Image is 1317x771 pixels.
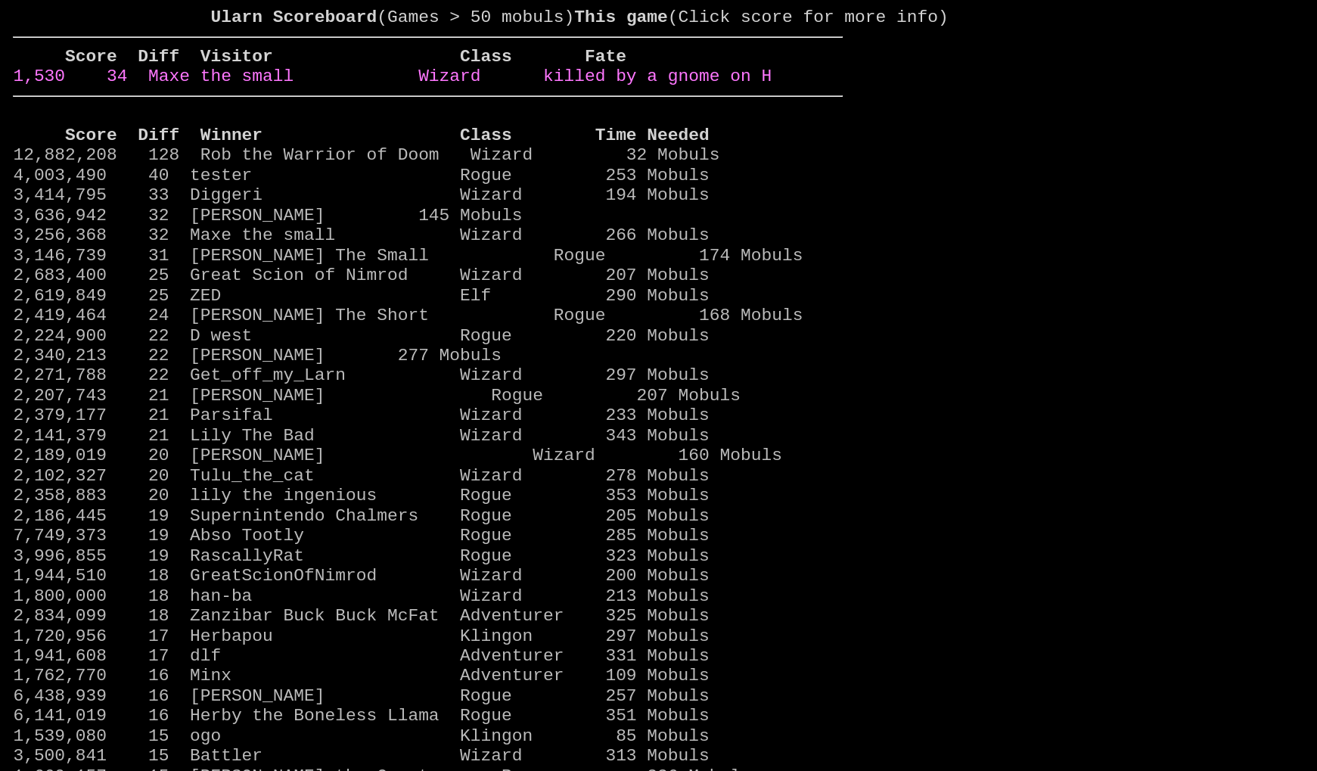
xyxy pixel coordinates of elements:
[13,326,709,346] a: 2,224,900 22 D west Rogue 220 Mobuls
[13,666,709,686] a: 1,762,770 16 Minx Adventurer 109 Mobuls
[13,586,709,606] a: 1,800,000 18 han-ba Wizard 213 Mobuls
[13,67,772,86] a: 1,530 34 Maxe the small Wizard killed by a gnome on H
[13,646,709,666] a: 1,941,608 17 dlf Adventurer 331 Mobuls
[13,8,843,732] larn: (Games > 50 mobuls) (Click score for more info) Click on a score for more information ---- Reload...
[13,266,709,285] a: 2,683,400 25 Great Scion of Nimrod Wizard 207 Mobuls
[13,406,709,425] a: 2,379,177 21 Parsifal Wizard 233 Mobuls
[13,726,709,746] a: 1,539,080 15 ogo Klingon 85 Mobuls
[13,365,709,385] a: 2,271,788 22 Get_off_my_Larn Wizard 297 Mobuls
[13,185,709,205] a: 3,414,795 33 Diggeri Wizard 194 Mobuls
[13,386,741,406] a: 2,207,743 21 [PERSON_NAME] Rogue 207 Mobuls
[13,606,709,626] a: 2,834,099 18 Zanzibar Buck Buck McFat Adventurer 325 Mobuls
[13,286,709,306] a: 2,619,849 25 ZED Elf 290 Mobuls
[13,426,709,446] a: 2,141,379 21 Lily The Bad Wizard 343 Mobuls
[13,346,502,365] a: 2,340,213 22 [PERSON_NAME] 277 Mobuls
[13,566,709,586] a: 1,944,510 18 GreatScionOfNimrod Wizard 200 Mobuls
[574,8,668,27] b: This game
[13,546,709,566] a: 3,996,855 19 RascallyRat Rogue 323 Mobuls
[13,225,709,245] a: 3,256,368 32 Maxe the small Wizard 266 Mobuls
[13,706,709,726] a: 6,141,019 16 Herby the Boneless Llama Rogue 351 Mobuls
[13,486,709,505] a: 2,358,883 20 lily the ingenious Rogue 353 Mobuls
[65,47,626,67] b: Score Diff Visitor Class Fate
[13,206,522,225] a: 3,636,942 32 [PERSON_NAME] 145 Mobuls
[13,626,709,646] a: 1,720,956 17 Herbapou Klingon 297 Mobuls
[210,8,377,27] b: Ularn Scoreboard
[13,446,782,465] a: 2,189,019 20 [PERSON_NAME] Wizard 160 Mobuls
[13,466,709,486] a: 2,102,327 20 Tulu_the_cat Wizard 278 Mobuls
[13,506,709,526] a: 2,186,445 19 Supernintendo Chalmers Rogue 205 Mobuls
[13,686,709,706] a: 6,438,939 16 [PERSON_NAME] Rogue 257 Mobuls
[13,526,709,546] a: 7,749,373 19 Abso Tootly Rogue 285 Mobuls
[13,145,719,165] a: 12,882,208 128 Rob the Warrior of Doom Wizard 32 Mobuls
[13,246,803,266] a: 3,146,739 31 [PERSON_NAME] The Small Rogue 174 Mobuls
[65,126,710,145] b: Score Diff Winner Class Time Needed
[13,166,709,185] a: 4,003,490 40 tester Rogue 253 Mobuls
[13,306,803,325] a: 2,419,464 24 [PERSON_NAME] The Short Rogue 168 Mobuls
